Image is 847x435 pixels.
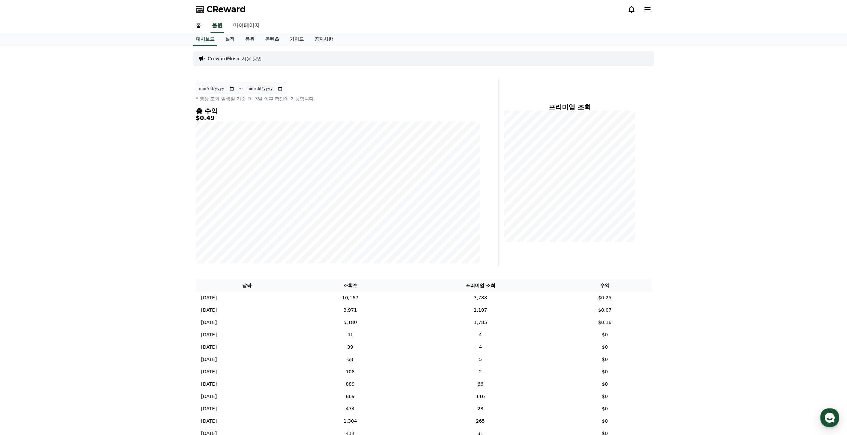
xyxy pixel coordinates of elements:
th: 프리미엄 조회 [402,279,558,292]
td: 265 [402,415,558,427]
h5: $0.49 [196,115,480,121]
td: 68 [298,353,403,366]
p: ~ [239,85,243,93]
td: $0.16 [558,316,651,329]
th: 조회수 [298,279,403,292]
td: 39 [298,341,403,353]
td: $0 [558,353,651,366]
h4: 총 수익 [196,107,480,115]
a: 가이드 [284,33,309,46]
span: 설정 [103,221,111,227]
p: [DATE] [201,356,217,363]
a: 대화 [44,211,86,228]
td: $0 [558,378,651,390]
p: [DATE] [201,405,217,412]
td: 108 [298,366,403,378]
a: 대시보드 [193,33,217,46]
td: 116 [402,390,558,403]
a: CrewardMusic 사용 방법 [208,55,262,62]
td: $0 [558,341,651,353]
td: $0 [558,329,651,341]
td: 5 [402,353,558,366]
a: 실적 [220,33,240,46]
a: 설정 [86,211,128,228]
a: 홈 [2,211,44,228]
td: 10,167 [298,292,403,304]
th: 수익 [558,279,651,292]
td: 889 [298,378,403,390]
td: 5,180 [298,316,403,329]
td: 869 [298,390,403,403]
a: CReward [196,4,246,15]
p: [DATE] [201,294,217,301]
td: 23 [402,403,558,415]
a: 공지사항 [309,33,338,46]
td: 4 [402,329,558,341]
a: 홈 [191,19,207,33]
th: 날짜 [196,279,298,292]
td: 474 [298,403,403,415]
td: 2 [402,366,558,378]
td: 41 [298,329,403,341]
td: $0.07 [558,304,651,316]
p: [DATE] [201,368,217,375]
p: [DATE] [201,307,217,314]
span: 대화 [61,222,69,227]
span: 홈 [21,221,25,227]
td: $0 [558,403,651,415]
td: $0 [558,415,651,427]
td: 3,788 [402,292,558,304]
p: [DATE] [201,331,217,338]
td: 1,785 [402,316,558,329]
a: 음원 [211,19,224,33]
td: 66 [402,378,558,390]
a: 음원 [240,33,260,46]
p: * 영상 조회 발생일 기준 D+3일 이후 확인이 가능합니다. [196,95,480,102]
span: CReward [207,4,246,15]
td: 1,107 [402,304,558,316]
p: [DATE] [201,381,217,388]
td: $0 [558,366,651,378]
p: [DATE] [201,344,217,351]
p: [DATE] [201,393,217,400]
p: [DATE] [201,418,217,425]
td: 1,304 [298,415,403,427]
td: 4 [402,341,558,353]
h4: 프리미엄 조회 [504,103,635,111]
td: 3,971 [298,304,403,316]
a: 마이페이지 [228,19,265,33]
p: [DATE] [201,319,217,326]
td: $0.25 [558,292,651,304]
a: 콘텐츠 [260,33,284,46]
td: $0 [558,390,651,403]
